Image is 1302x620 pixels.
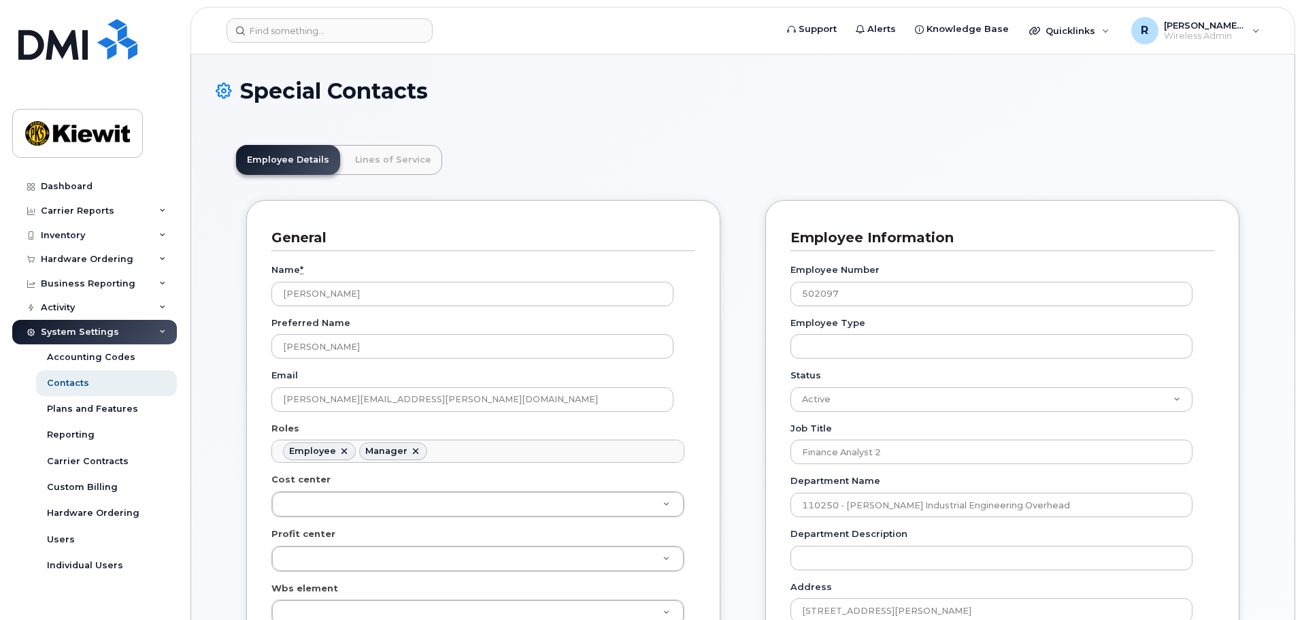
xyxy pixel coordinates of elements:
[271,582,338,595] label: Wbs element
[790,229,1204,247] h3: Employee Information
[790,263,880,276] label: Employee Number
[271,422,299,435] label: Roles
[790,369,821,382] label: Status
[790,316,865,329] label: Employee Type
[271,263,303,276] label: Name
[790,581,832,593] label: Address
[271,369,298,382] label: Email
[344,145,442,175] a: Lines of Service
[289,446,336,457] div: Employee
[271,229,685,247] h3: General
[236,145,340,175] a: Employee Details
[365,446,407,457] div: Manager
[216,79,1270,103] h1: Special Contacts
[790,422,832,435] label: Job Title
[790,527,907,540] label: Department Description
[790,474,880,487] label: Department Name
[271,527,335,540] label: Profit center
[300,264,303,275] abbr: required
[271,473,331,486] label: Cost center
[271,316,350,329] label: Preferred Name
